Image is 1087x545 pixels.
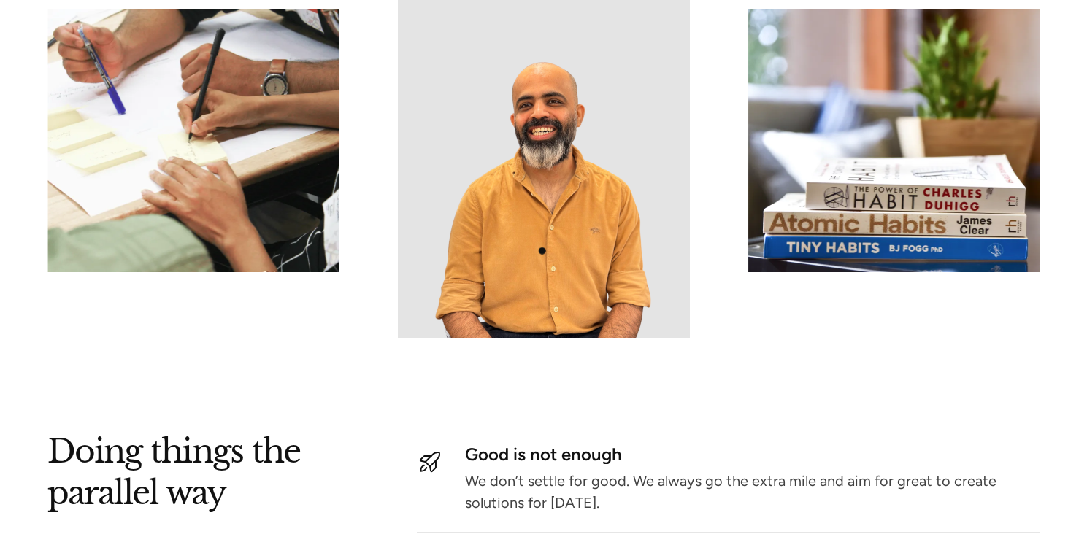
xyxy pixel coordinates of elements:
h2: Doing things the parallel way [47,440,301,514]
img: card-image [748,9,1040,272]
p: We don’t settle for good. We always go the extra mile and aim for great to create solutions for [... [465,476,1040,508]
img: card-image [47,9,339,272]
div: Good is not enough [465,449,1040,461]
